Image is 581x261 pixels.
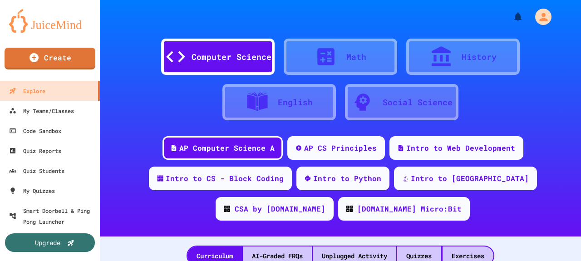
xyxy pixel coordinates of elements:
div: My Account [526,6,554,27]
iframe: chat widget [506,185,572,224]
div: History [462,51,497,63]
img: CODE_logo_RGB.png [224,206,230,212]
div: AP Computer Science A [179,143,275,153]
div: Math [346,51,366,63]
a: Create [5,48,95,69]
div: My Quizzes [9,185,55,196]
div: Explore [9,85,45,96]
div: Computer Science [192,51,271,63]
div: Intro to [GEOGRAPHIC_DATA] [411,173,529,184]
div: AP CS Principles [304,143,377,153]
div: English [278,96,313,108]
iframe: chat widget [543,225,572,252]
div: Quiz Reports [9,145,61,156]
div: [DOMAIN_NAME] Micro:Bit [357,203,462,214]
div: Intro to CS - Block Coding [166,173,284,184]
div: Quiz Students [9,165,64,176]
div: My Notifications [496,9,526,25]
div: Social Science [383,96,453,108]
div: Intro to Web Development [406,143,515,153]
div: Intro to Python [313,173,381,184]
div: My Teams/Classes [9,105,74,116]
div: Upgrade [35,238,60,247]
img: CODE_logo_RGB.png [346,206,353,212]
img: logo-orange.svg [9,9,91,33]
div: Smart Doorbell & Ping Pong Launcher [9,205,96,227]
div: CSA by [DOMAIN_NAME] [235,203,325,214]
div: Code Sandbox [9,125,61,136]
